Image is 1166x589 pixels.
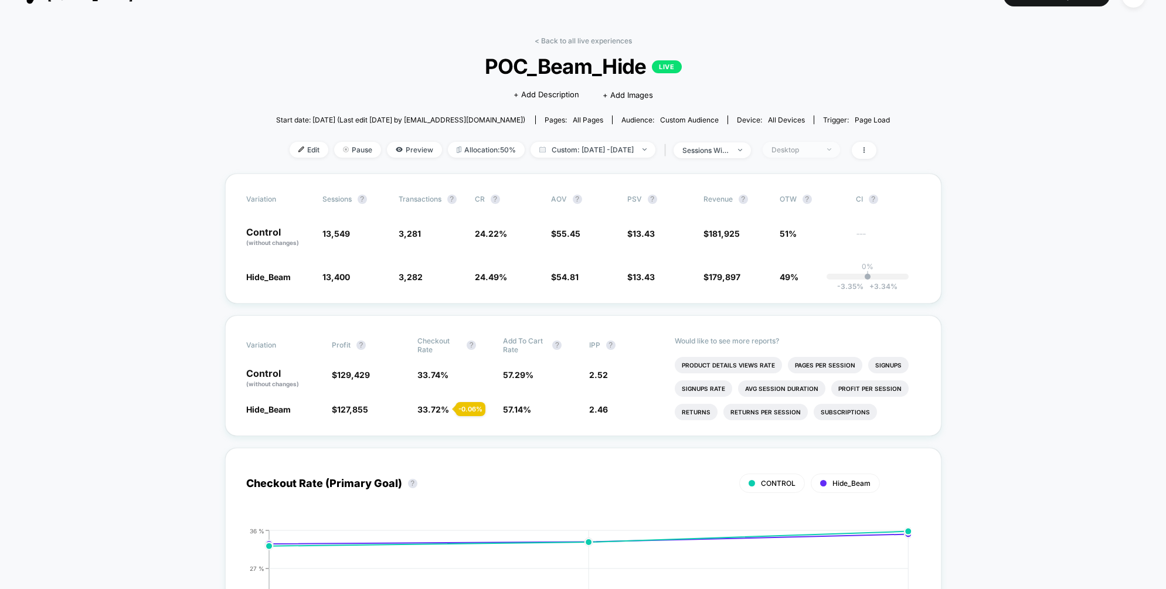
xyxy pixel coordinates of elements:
img: edit [298,147,304,152]
span: Revenue [703,195,733,203]
span: 54.81 [556,272,579,282]
span: 24.22 % [475,229,507,239]
span: + [869,282,874,291]
span: Edit [290,142,328,158]
span: $ [703,229,740,239]
span: $ [627,229,655,239]
span: Variation [246,195,311,204]
span: 49% [780,272,798,282]
p: 0% [862,262,873,271]
span: 51% [780,229,797,239]
span: Sessions [322,195,352,203]
span: 2.46 [589,404,608,414]
span: 181,925 [709,229,740,239]
li: Signups [868,357,909,373]
span: 55.45 [556,229,580,239]
img: calendar [539,147,546,152]
span: Allocation: 50% [448,142,525,158]
button: ? [803,195,812,204]
img: end [827,148,831,151]
span: 179,897 [709,272,740,282]
span: 13,549 [322,229,350,239]
button: ? [573,195,582,204]
span: Custom: [DATE] - [DATE] [531,142,655,158]
span: $ [627,272,655,282]
span: $ [551,272,579,282]
span: Hide_Beam [246,404,291,414]
span: Preview [387,142,442,158]
span: 13.43 [633,229,655,239]
span: -3.35 % [837,282,864,291]
span: Hide_Beam [832,479,871,488]
span: $ [332,404,368,414]
tspan: 36 % [250,527,264,534]
span: Hide_Beam [246,272,291,282]
span: (without changes) [246,380,299,387]
span: Page Load [855,115,890,124]
span: 3.34 % [864,282,898,291]
li: Signups Rate [675,380,732,397]
span: IPP [589,341,600,349]
span: 57.29 % [503,370,533,380]
li: Avg Session Duration [738,380,825,397]
div: - 0.06 % [455,402,485,416]
li: Pages Per Session [788,357,862,373]
div: sessions with impression [682,146,729,155]
span: Add To Cart Rate [503,336,546,354]
span: CI [856,195,920,204]
span: $ [551,229,580,239]
img: rebalance [457,147,461,153]
span: 129,429 [337,370,370,380]
button: ? [648,195,657,204]
p: | [866,271,869,280]
span: 127,855 [337,404,368,414]
button: ? [447,195,457,204]
div: Trigger: [823,115,890,124]
a: < Back to all live experiences [535,36,632,45]
span: 24.49 % [475,272,507,282]
span: Custom Audience [660,115,719,124]
span: $ [332,370,370,380]
span: $ [703,272,740,282]
span: all pages [573,115,603,124]
button: ? [467,341,476,350]
span: 13.43 [633,272,655,282]
li: Product Details Views Rate [675,357,782,373]
span: Checkout Rate [417,336,461,354]
span: (without changes) [246,239,299,246]
div: Desktop [771,145,818,154]
p: Control [246,369,320,389]
button: ? [606,341,616,350]
span: Variation [246,336,311,354]
span: 2.52 [589,370,608,380]
button: ? [739,195,748,204]
span: 3,282 [399,272,423,282]
span: Start date: [DATE] (Last edit [DATE] by [EMAIL_ADDRESS][DOMAIN_NAME]) [276,115,525,124]
span: CR [475,195,485,203]
button: ? [358,195,367,204]
img: end [643,148,647,151]
img: end [738,149,742,151]
span: + Add Description [514,89,579,101]
button: ? [552,341,562,350]
span: Pause [334,142,381,158]
li: Subscriptions [814,404,877,420]
li: Profit Per Session [831,380,909,397]
span: all devices [768,115,805,124]
span: 13,400 [322,272,350,282]
tspan: 27 % [250,564,264,571]
span: POC_Beam_Hide [307,54,859,79]
span: --- [856,230,920,247]
p: Control [246,227,311,247]
span: 3,281 [399,229,421,239]
button: ? [356,341,366,350]
span: CONTROL [761,479,796,488]
button: ? [408,479,417,488]
li: Returns [675,404,718,420]
p: Would like to see more reports? [675,336,920,345]
span: OTW [780,195,844,204]
li: Returns Per Session [723,404,808,420]
span: | [661,142,674,159]
div: Pages: [545,115,603,124]
div: Audience: [621,115,719,124]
